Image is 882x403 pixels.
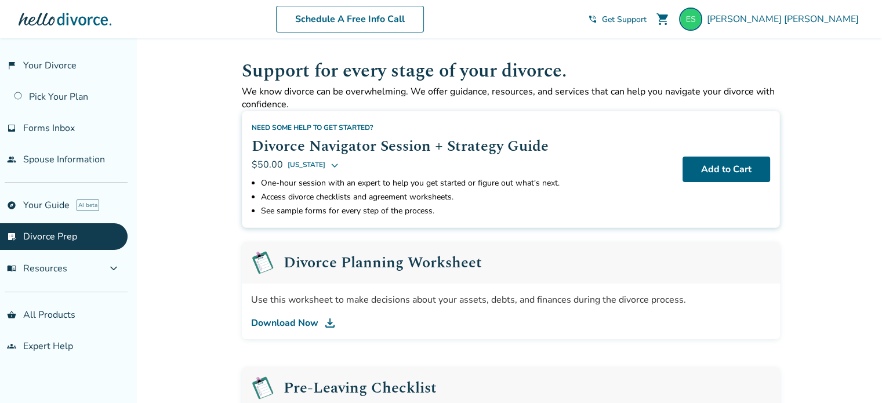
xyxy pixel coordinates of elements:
span: list_alt_check [7,232,16,241]
span: Need some help to get started? [252,123,373,132]
span: menu_book [7,264,16,273]
span: shopping_basket [7,310,16,320]
button: [US_STATE] [288,158,339,172]
li: One-hour session with an expert to help you get started or figure out what's next. [261,176,673,190]
span: shopping_cart [656,12,670,26]
h2: Divorce Planning Worksheet [284,255,482,270]
a: Download Now [251,316,771,330]
span: AI beta [77,199,99,211]
li: See sample forms for every step of the process. [261,204,673,218]
span: inbox [7,124,16,133]
span: flag_2 [7,61,16,70]
span: Forms Inbox [23,122,75,135]
iframe: Chat Widget [824,347,882,403]
span: $50.00 [252,158,283,171]
a: Schedule A Free Info Call [276,6,424,32]
span: [US_STATE] [288,158,325,172]
li: Access divorce checklists and agreement worksheets. [261,190,673,204]
img: DL [323,316,337,330]
p: We know divorce can be overwhelming. We offer guidance, resources, and services that can help you... [242,85,780,111]
span: groups [7,342,16,351]
span: explore [7,201,16,210]
h2: Pre-Leaving Checklist [284,380,437,395]
span: [PERSON_NAME] [PERSON_NAME] [707,13,863,26]
span: expand_more [107,262,121,275]
h2: Divorce Navigator Session + Strategy Guide [252,135,673,158]
div: Use this worksheet to make decisions about your assets, debts, and finances during the divorce pr... [251,293,771,307]
span: Get Support [602,14,647,25]
span: phone_in_talk [588,14,597,24]
h1: Support for every stage of your divorce. [242,57,780,85]
img: edwinscoggin@gmail.com [679,8,702,31]
img: Pre-Leaving Checklist [251,376,274,400]
button: Add to Cart [683,157,770,182]
img: Pre-Leaving Checklist [251,251,274,274]
span: Resources [7,262,67,275]
a: phone_in_talkGet Support [588,14,647,25]
span: people [7,155,16,164]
